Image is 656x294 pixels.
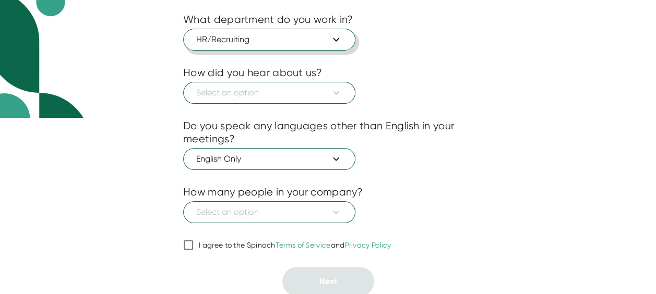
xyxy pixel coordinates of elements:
[196,87,342,99] span: Select an option
[183,119,473,145] div: Do you speak any languages other than English in your meetings?
[276,241,331,249] a: Terms of Service
[183,66,322,79] div: How did you hear about us?
[183,13,353,26] div: What department do you work in?
[183,82,355,104] button: Select an option
[183,148,355,170] button: English Only
[196,153,342,165] span: English Only
[199,241,391,250] div: I agree to the Spinach and
[183,29,355,51] button: HR/Recruiting
[183,186,363,199] div: How many people in your company?
[196,33,342,46] span: HR/Recruiting
[183,201,355,223] button: Select an option
[344,241,391,249] a: Privacy Policy
[196,206,342,218] span: Select an option
[319,276,337,286] span: Next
